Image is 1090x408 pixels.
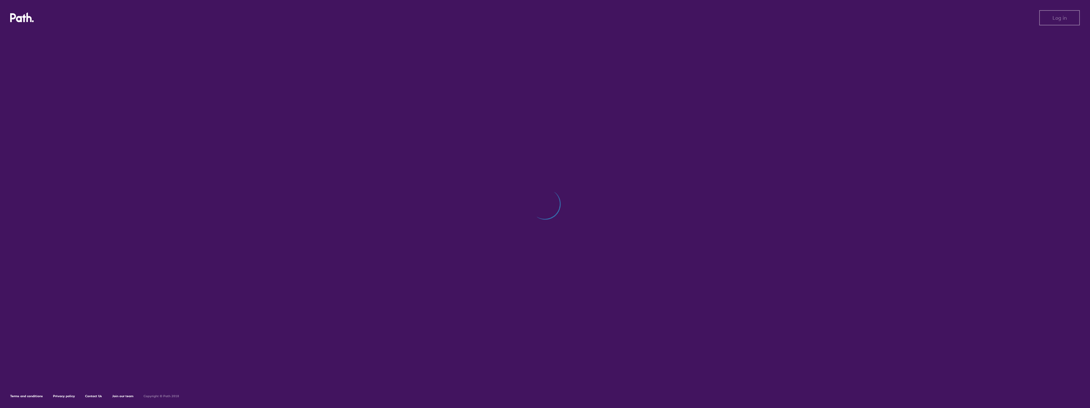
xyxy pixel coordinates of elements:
[85,394,102,398] a: Contact Us
[1039,10,1080,25] button: Log in
[10,394,43,398] a: Terms and conditions
[1053,15,1067,21] span: Log in
[144,394,179,398] h6: Copyright © Path 2018
[53,394,75,398] a: Privacy policy
[112,394,133,398] a: Join our team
